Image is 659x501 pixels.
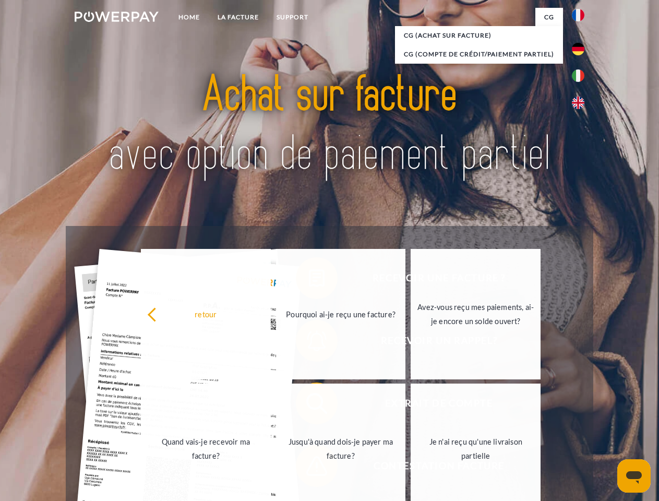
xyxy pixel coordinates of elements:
a: Home [170,8,209,27]
img: fr [572,9,584,21]
div: Quand vais-je recevoir ma facture? [147,435,265,463]
div: retour [147,307,265,321]
a: CG [535,8,563,27]
img: it [572,69,584,82]
a: Avez-vous reçu mes paiements, ai-je encore un solde ouvert? [411,249,541,379]
img: en [572,97,584,109]
a: LA FACTURE [209,8,268,27]
a: Support [268,8,317,27]
img: de [572,43,584,55]
div: Je n'ai reçu qu'une livraison partielle [417,435,534,463]
img: logo-powerpay-white.svg [75,11,159,22]
img: title-powerpay_fr.svg [100,50,559,200]
div: Pourquoi ai-je reçu une facture? [282,307,400,321]
a: CG (achat sur facture) [395,26,563,45]
div: Jusqu'à quand dois-je payer ma facture? [282,435,400,463]
iframe: Bouton de lancement de la fenêtre de messagerie [617,459,651,493]
a: CG (Compte de crédit/paiement partiel) [395,45,563,64]
div: Avez-vous reçu mes paiements, ai-je encore un solde ouvert? [417,300,534,328]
